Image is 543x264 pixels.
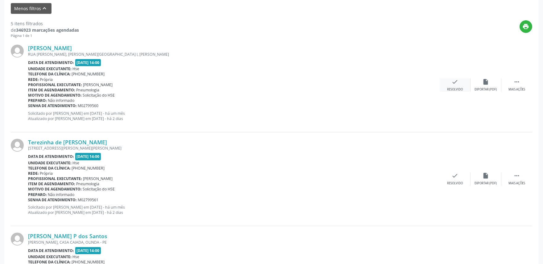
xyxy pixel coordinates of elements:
[483,172,489,179] i: insert_drive_file
[28,82,82,87] b: Profissional executante:
[40,77,53,82] span: Própria
[452,78,459,85] i: check
[28,248,74,253] b: Data de atendimento:
[508,181,525,186] div: Mais ações
[28,205,440,215] p: Solicitado por [PERSON_NAME] em [DATE] - há um mês Atualizado por [PERSON_NAME] em [DATE] - há 2 ...
[83,93,115,98] span: Solicitação do HSE
[78,103,99,108] span: M02799560
[28,77,39,82] b: Rede:
[28,111,440,121] p: Solicitado por [PERSON_NAME] em [DATE] - há um mês Atualizado por [PERSON_NAME] em [DATE] - há 2 ...
[72,166,105,171] span: [PHONE_NUMBER]
[41,5,48,12] i: keyboard_arrow_up
[28,171,39,176] b: Rede:
[28,197,77,202] b: Senha de atendimento:
[28,45,72,51] a: [PERSON_NAME]
[483,78,489,85] i: insert_drive_file
[28,103,77,108] b: Senha de atendimento:
[28,66,72,71] b: Unidade executante:
[452,172,459,179] i: check
[78,197,99,202] span: M02799561
[28,71,71,77] b: Telefone da clínica:
[28,176,82,181] b: Profissional executante:
[28,186,82,192] b: Motivo de agendamento:
[28,98,47,103] b: Preparo:
[28,139,107,146] a: Terezinha de [PERSON_NAME]
[76,181,100,186] span: Pneumologia
[28,154,74,159] b: Data de atendimento:
[73,66,80,71] span: Hse
[508,87,525,92] div: Mais ações
[11,139,24,152] img: img
[475,87,497,92] div: Exportar (PDF)
[75,59,101,66] span: [DATE] 14:00
[75,153,101,160] span: [DATE] 14:00
[75,247,101,254] span: [DATE] 14:00
[73,160,80,166] span: Hse
[11,45,24,58] img: img
[40,171,53,176] span: Própria
[28,240,440,245] div: [PERSON_NAME], CASA CAIADA, OLINDA - PE
[28,60,74,65] b: Data de atendimento:
[513,78,520,85] i: 
[73,254,80,259] span: Hse
[11,233,24,246] img: img
[447,181,463,186] div: Resolvido
[28,233,107,239] a: [PERSON_NAME] P dos Santos
[28,160,72,166] b: Unidade executante:
[28,87,75,93] b: Item de agendamento:
[28,93,82,98] b: Motivo de agendamento:
[16,27,79,33] strong: 346923 marcações agendadas
[475,181,497,186] div: Exportar (PDF)
[48,192,75,197] span: Não informado
[523,23,529,30] i: print
[28,146,440,151] div: [STREET_ADDRESS][PERSON_NAME][PERSON_NAME]
[513,172,520,179] i: 
[447,87,463,92] div: Resolvido
[83,186,115,192] span: Solicitação do HSE
[28,254,72,259] b: Unidade executante:
[520,20,532,33] button: Imprimir lista
[76,87,100,93] span: Pneumologia
[83,82,113,87] span: [PERSON_NAME]
[11,27,79,33] div: de
[72,71,105,77] span: [PHONE_NUMBER]
[28,181,75,186] b: Item de agendamento:
[11,20,79,27] div: 5 itens filtrados
[11,33,79,38] div: Página 1 de 1
[83,176,113,181] span: [PERSON_NAME]
[11,3,51,14] button: Menos filtros
[28,192,47,197] b: Preparo:
[48,98,75,103] span: Não informado
[28,166,71,171] b: Telefone da clínica:
[28,52,440,57] div: RUA [PERSON_NAME], [PERSON_NAME][GEOGRAPHIC_DATA] I, [PERSON_NAME]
